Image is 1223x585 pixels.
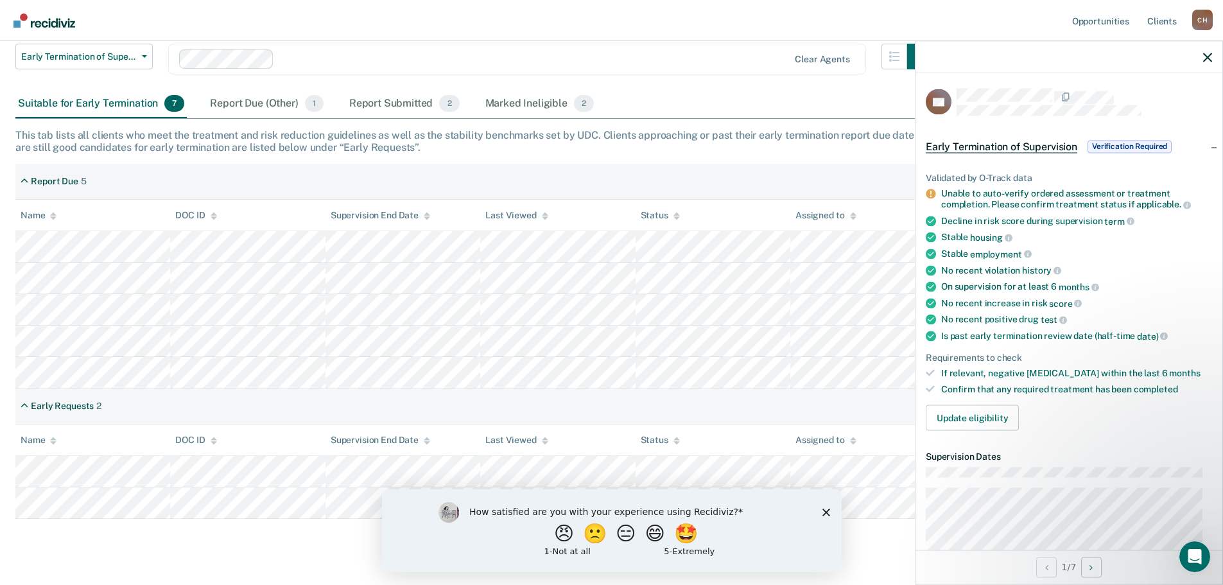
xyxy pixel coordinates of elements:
button: Profile dropdown button [1192,10,1213,30]
span: term [1104,216,1134,226]
div: On supervision for at least 6 [941,281,1212,293]
div: Name [21,210,56,221]
div: If relevant, negative [MEDICAL_DATA] within the last 6 [941,368,1212,379]
div: Clear agents [795,54,849,65]
span: housing [970,232,1012,243]
span: 2 [574,95,594,112]
iframe: Intercom live chat [1179,541,1210,572]
div: Supervision End Date [331,210,430,221]
span: 1 [305,95,324,112]
iframe: Survey by Kim from Recidiviz [382,489,842,572]
button: Next Opportunity [1081,557,1102,577]
div: Stable [941,232,1212,243]
div: Name [21,435,56,446]
div: No recent violation [941,265,1212,276]
div: This tab lists all clients who meet the treatment and risk reduction guidelines as well as the st... [15,129,1208,153]
div: Early Termination of SupervisionVerification Required [915,126,1222,167]
div: DOC ID [175,435,216,446]
div: Confirm that any required treatment has been [941,384,1212,395]
button: Previous Opportunity [1036,557,1057,577]
div: Assigned to [795,210,856,221]
span: test [1041,315,1067,325]
img: Recidiviz [13,13,75,28]
div: Unable to auto-verify ordered assessment or treatment completion. Please confirm treatment status... [941,188,1212,210]
div: Status [641,435,680,446]
span: Verification Required [1088,140,1172,153]
div: Report Submitted [347,90,462,118]
span: months [1059,281,1099,292]
span: history [1022,265,1061,275]
div: Early Requests [31,401,94,412]
div: DOC ID [175,210,216,221]
span: completed [1134,384,1178,394]
div: Status [641,210,680,221]
div: 2 [96,401,101,412]
div: 1 / 7 [915,550,1222,584]
dt: Supervision Dates [926,451,1212,462]
div: Validated by O-Track data [926,172,1212,183]
div: Report Due (Other) [207,90,325,118]
div: Is past early termination review date (half-time [941,330,1212,342]
div: Last Viewed [485,435,548,446]
div: Stable [941,248,1212,259]
div: Assigned to [795,435,856,446]
div: Suitable for Early Termination [15,90,187,118]
div: Marked Ineligible [483,90,597,118]
div: C H [1192,10,1213,30]
span: Early Termination of Supervision [926,140,1077,153]
div: Report Due [31,176,78,187]
div: Supervision End Date [331,435,430,446]
div: Requirements to check [926,352,1212,363]
span: date) [1137,331,1168,341]
span: 2 [439,95,459,112]
button: Update eligibility [926,405,1019,430]
div: Decline in risk score during supervision [941,215,1212,227]
span: 7 [164,95,184,112]
span: score [1049,298,1082,308]
div: 5 [81,176,87,187]
div: Last Viewed [485,210,548,221]
span: employment [970,249,1031,259]
span: Early Termination of Supervision [21,51,137,62]
div: No recent increase in risk [941,297,1212,309]
div: No recent positive drug [941,314,1212,326]
span: months [1169,368,1200,378]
